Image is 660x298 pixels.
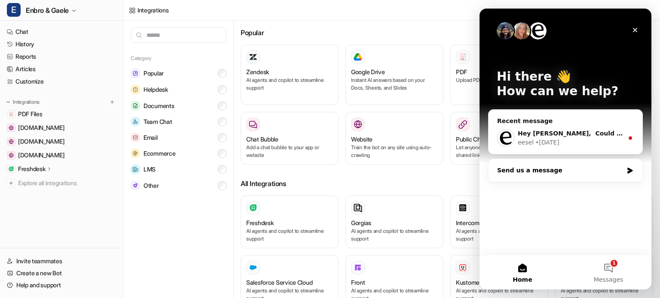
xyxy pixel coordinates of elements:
h3: PDF [456,67,467,76]
button: PDFPDFUpload PDFs to train the bot [450,45,548,105]
h3: Gorgias [351,218,371,227]
span: Enbro & Gaele [26,4,69,16]
img: Helpdesk [131,85,140,94]
p: Train the bot on any site using auto-crawling [351,144,438,159]
span: LMS [144,165,156,174]
img: enbro-my.sharepoint.com [9,153,14,158]
span: Messages [114,268,144,274]
h5: Category [131,55,226,62]
p: AI agents and copilot to streamline support [456,227,543,243]
button: IntercomAI agents and copilot to streamline support [450,196,548,248]
p: Freshdesk [18,165,45,173]
button: ZendeskAI agents and copilot to streamline support [241,45,339,105]
span: [DOMAIN_NAME] [18,151,64,160]
p: Add a chat bubble to your app or website [246,144,333,159]
p: AI agents and copilot to streamline support [246,76,333,92]
a: History [3,38,120,50]
img: explore all integrations [7,179,15,187]
span: [DOMAIN_NAME] [18,137,64,146]
img: Ecommerce [131,149,140,158]
img: Documents [131,101,140,110]
img: Front [354,263,362,272]
a: Chat [3,26,120,38]
button: GorgiasAI agents and copilot to streamline support [345,196,443,248]
img: Other [131,181,140,190]
img: Freshdesk [9,166,14,172]
button: HelpdeskHelpdesk [131,81,226,98]
button: LMSLMS [131,161,226,178]
h3: Front [351,278,365,287]
div: Integrations [137,6,169,15]
p: Integrations [13,99,40,105]
p: Let anyone talk to your bot via a shared link [456,144,543,159]
img: Email [131,133,140,142]
button: Google DriveGoogle DriveInstant AI answers based on your Docs, Sheets, and Slides [345,45,443,105]
span: Team Chat [144,117,172,126]
img: PDF [458,53,467,61]
span: Helpdesk [144,85,168,94]
a: www.enbro.com[DOMAIN_NAME] [3,135,120,147]
span: [DOMAIN_NAME] [18,123,64,132]
img: Popular [131,69,140,78]
img: www.enbro.com [9,139,14,144]
a: enbro-my.sharepoint.com[DOMAIN_NAME] [3,149,120,161]
span: Documents [144,102,174,110]
button: Chat BubbleAdd a chat bubble to your app or website [241,112,339,165]
span: Ecommerce [144,149,175,158]
button: OtherOther [131,178,226,193]
h3: Public Chat Link [456,135,498,144]
a: PDF FilesPDF Files [3,108,120,120]
span: Popular [144,69,164,78]
a: Reports [3,51,120,63]
button: DocumentsDocuments [131,98,226,114]
div: Send us a message [9,150,163,174]
img: menu_add.svg [109,99,115,105]
span: Email [144,133,158,142]
span: Explore all integrations [18,176,116,190]
a: Integrations [129,6,169,15]
button: FreshdeskAI agents and copilot to streamline support [241,196,339,248]
button: Integrations [3,98,42,106]
img: Website [354,120,362,129]
p: AI agents and copilot to streamline support [351,227,438,243]
p: Upload PDFs to train the bot [456,76,543,84]
button: EcommerceEcommerce [131,145,226,161]
h3: Popular [241,27,653,38]
h3: Kustomer [456,278,482,287]
img: LMS [131,165,140,174]
img: Google Drive [354,53,362,61]
img: Kustomer [458,263,467,272]
a: Help and support [3,279,120,291]
span: PDF Files [18,110,42,118]
button: Messages [86,247,172,281]
img: www.gaele.be [9,125,14,130]
p: AI agents and copilot to streamline support [246,227,333,243]
button: PopularPopular [131,65,226,81]
h3: Google Drive [351,67,385,76]
h3: Chat Bubble [246,135,278,144]
span: E [7,3,21,17]
img: expand menu [5,99,11,105]
img: Team Chat [131,117,140,126]
button: Public Chat LinkLet anyone talk to your bot via a shared link [450,112,548,165]
button: EmailEmail [131,129,226,145]
h3: All Integrations [241,178,653,189]
h3: Zendesk [246,67,269,76]
div: • [DATE] [56,129,80,138]
a: www.gaele.be[DOMAIN_NAME] [3,122,120,134]
div: eesel [38,129,54,138]
a: Create a new Bot [3,267,120,279]
p: Instant AI answers based on your Docs, Sheets, and Slides [351,76,438,92]
button: Team ChatTeam Chat [131,114,226,129]
div: Send us a message [18,157,144,166]
iframe: Intercom live chat [480,9,651,289]
a: Invite teammates [3,255,120,267]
